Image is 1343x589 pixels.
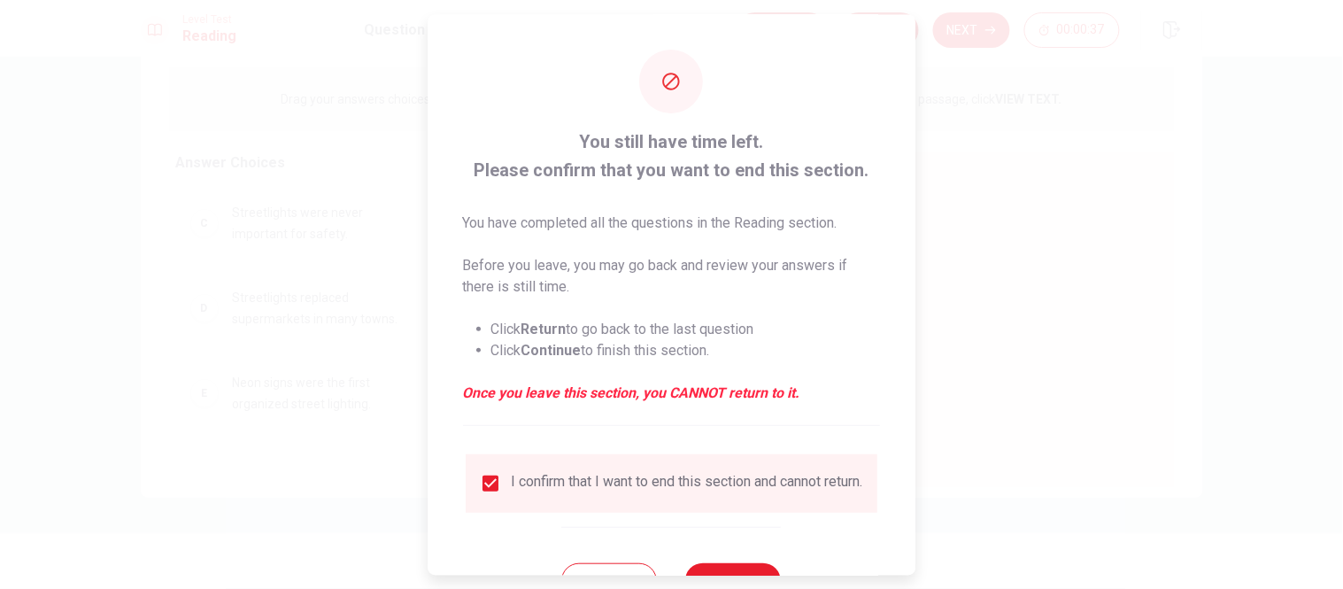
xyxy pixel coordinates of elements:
[463,213,880,234] p: You have completed all the questions in the Reading section.
[512,473,863,494] div: I confirm that I want to end this section and cannot return.
[521,321,567,337] strong: Return
[463,255,880,298] p: Before you leave, you may go back and review your answers if there is still time.
[463,383,880,404] em: Once you leave this section, you CANNOT return to it.
[521,342,582,359] strong: Continue
[491,340,880,361] li: Click to finish this section.
[491,319,880,340] li: Click to go back to the last question
[463,128,880,184] span: You still have time left. Please confirm that you want to end this section.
